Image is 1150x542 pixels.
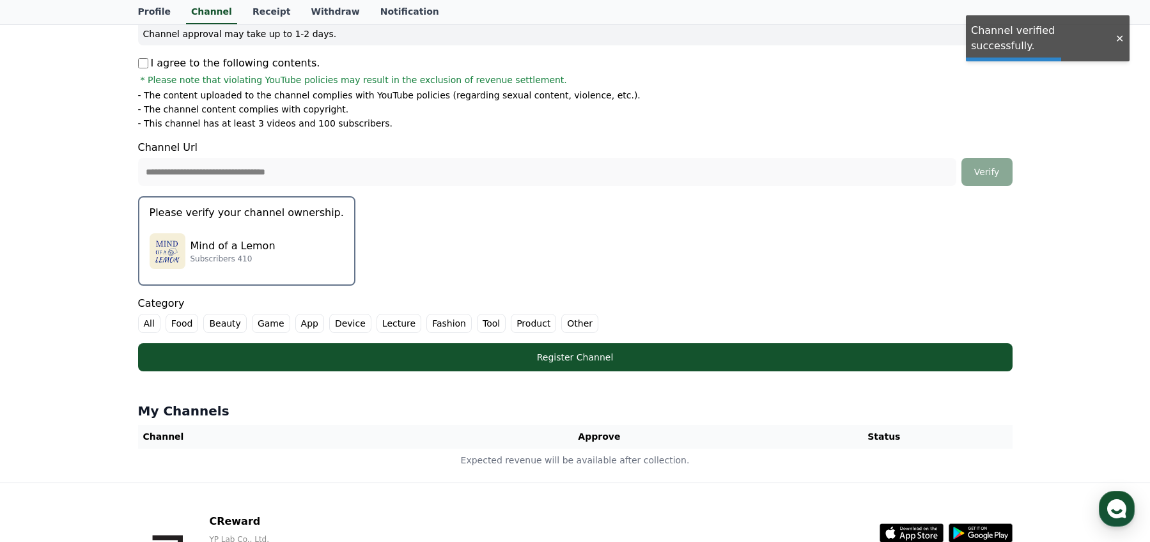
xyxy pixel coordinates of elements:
label: Product [511,314,556,333]
button: Please verify your channel ownership. Mind of a Lemon Mind of a Lemon Subscribers 410 [138,196,355,286]
td: Expected revenue will be available after collection. [138,449,1013,472]
p: Please verify your channel ownership. [150,205,344,221]
p: Subscribers 410 [190,254,276,264]
th: Channel [138,425,443,449]
th: Status [756,425,1012,449]
div: Register Channel [164,351,987,364]
div: Category [138,296,1013,333]
p: - The content uploaded to the channel complies with YouTube policies (regarding sexual content, v... [138,89,641,102]
span: Home [33,424,55,435]
label: Beauty [203,314,246,333]
p: - This channel has at least 3 videos and 100 subscribers. [138,117,392,130]
label: Game [252,314,290,333]
th: Approve [443,425,756,449]
span: * Please note that violating YouTube policies may result in the exclusion of revenue settlement. [141,74,567,86]
label: Lecture [377,314,421,333]
label: Device [329,314,371,333]
p: I agree to the following contents. [138,56,320,71]
button: Register Channel [138,343,1013,371]
a: Messages [84,405,165,437]
label: Fashion [426,314,472,333]
div: Verify [967,166,1007,178]
a: Home [4,405,84,437]
p: - The channel content complies with copyright. [138,103,349,116]
label: Food [166,314,199,333]
h4: My Channels [138,402,1013,420]
img: Mind of a Lemon [150,233,185,269]
div: Channel Url [138,140,1013,186]
span: Settings [189,424,221,435]
p: Channel approval may take up to 1-2 days. [143,27,1007,40]
span: Messages [106,425,144,435]
p: Mind of a Lemon [190,238,276,254]
button: Verify [961,158,1013,186]
p: CReward [209,514,423,529]
label: Other [561,314,598,333]
a: Settings [165,405,245,437]
label: Tool [477,314,506,333]
label: All [138,314,160,333]
label: App [295,314,324,333]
